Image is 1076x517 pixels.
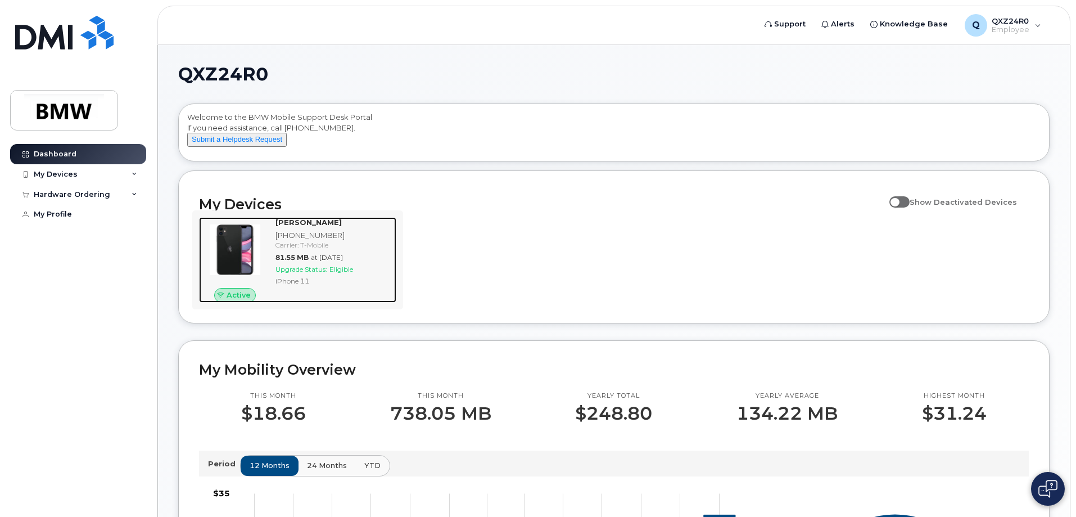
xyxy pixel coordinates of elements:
[208,223,262,277] img: iPhone_11.jpg
[275,218,342,227] strong: [PERSON_NAME]
[390,403,491,424] p: 738.05 MB
[364,460,381,471] span: YTD
[329,265,353,273] span: Eligible
[227,290,251,300] span: Active
[311,253,343,262] span: at [DATE]
[187,133,287,147] button: Submit a Helpdesk Request
[275,276,392,286] div: iPhone 11
[390,392,491,401] p: This month
[307,460,347,471] span: 24 months
[889,191,898,200] input: Show Deactivated Devices
[910,197,1017,206] span: Show Deactivated Devices
[275,265,327,273] span: Upgrade Status:
[275,230,392,241] div: [PHONE_NUMBER]
[187,112,1041,157] div: Welcome to the BMW Mobile Support Desk Portal If you need assistance, call [PHONE_NUMBER].
[208,458,240,469] p: Period
[575,403,652,424] p: $248.80
[736,392,838,401] p: Yearly average
[213,488,230,498] tspan: $35
[275,240,392,250] div: Carrier: T-Mobile
[178,66,268,83] span: QXZ24R0
[241,392,306,401] p: This month
[199,196,884,213] h2: My Devices
[1038,480,1057,498] img: Open chat
[241,403,306,424] p: $18.66
[922,403,987,424] p: $31.24
[187,134,287,143] a: Submit a Helpdesk Request
[199,217,396,303] a: Active[PERSON_NAME][PHONE_NUMBER]Carrier: T-Mobile81.55 MBat [DATE]Upgrade Status:EligibleiPhone 11
[275,253,309,262] span: 81.55 MB
[922,392,987,401] p: Highest month
[575,392,652,401] p: Yearly total
[199,361,1029,378] h2: My Mobility Overview
[736,403,838,424] p: 134.22 MB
